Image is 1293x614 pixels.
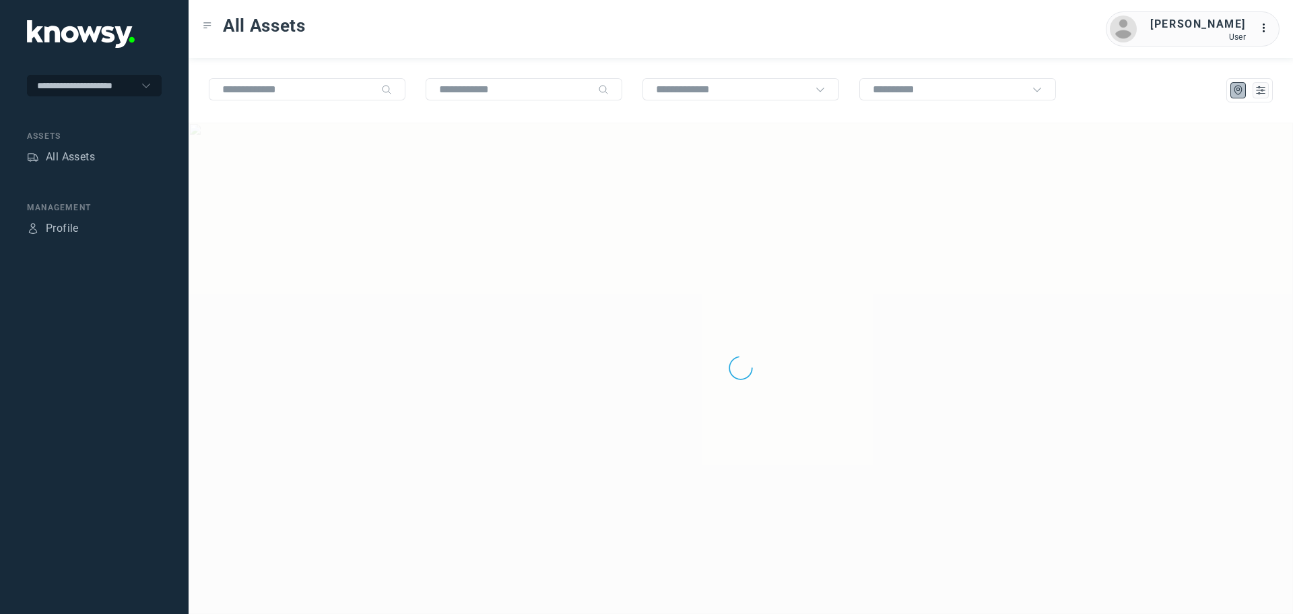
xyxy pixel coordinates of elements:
[46,220,79,237] div: Profile
[27,130,162,142] div: Assets
[1150,32,1246,42] div: User
[27,151,39,163] div: Assets
[1259,20,1275,38] div: :
[598,84,609,95] div: Search
[1260,23,1273,33] tspan: ...
[27,149,95,165] a: AssetsAll Assets
[27,220,79,237] a: ProfileProfile
[223,13,306,38] span: All Assets
[46,149,95,165] div: All Assets
[1232,84,1245,96] div: Map
[381,84,392,95] div: Search
[27,222,39,235] div: Profile
[27,202,162,214] div: Management
[1255,84,1267,96] div: List
[203,21,212,30] div: Toggle Menu
[1150,16,1246,32] div: [PERSON_NAME]
[1259,20,1275,36] div: :
[1110,16,1137,42] img: avatar.png
[27,20,135,48] img: Application Logo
